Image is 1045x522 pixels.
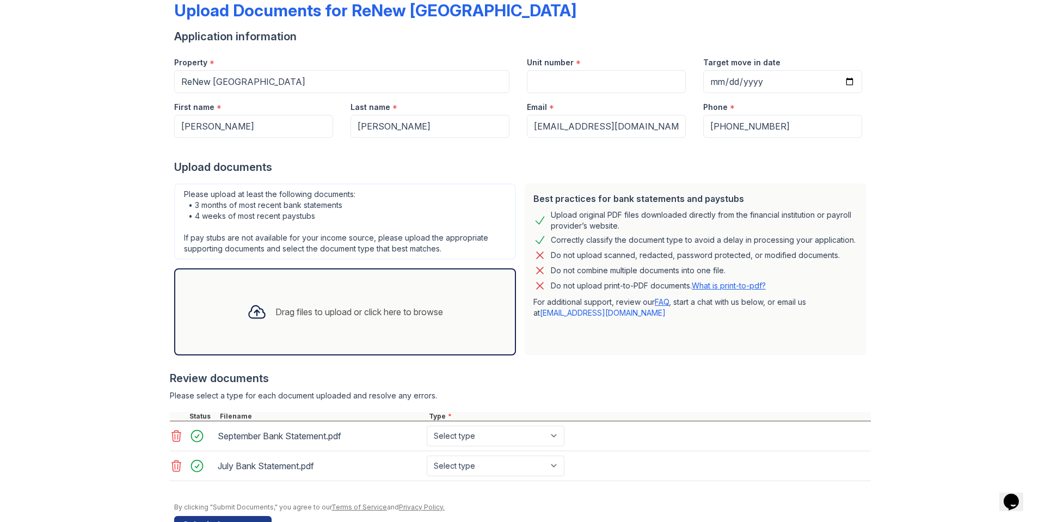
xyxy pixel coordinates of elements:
label: First name [174,102,214,113]
label: Phone [703,102,728,113]
div: September Bank Statement.pdf [218,427,422,445]
p: Do not upload print-to-PDF documents. [551,280,766,291]
label: Unit number [527,57,574,68]
div: Please select a type for each document uploaded and resolve any errors. [170,390,871,401]
p: For additional support, review our , start a chat with us below, or email us at [533,297,858,318]
label: Last name [351,102,390,113]
div: July Bank Statement.pdf [218,457,422,475]
div: Best practices for bank statements and paystubs [533,192,858,205]
label: Property [174,57,207,68]
div: Please upload at least the following documents: • 3 months of most recent bank statements • 4 wee... [174,183,516,260]
div: By clicking "Submit Documents," you agree to our and [174,503,871,512]
div: Status [187,412,218,421]
label: Target move in date [703,57,780,68]
a: Terms of Service [331,503,387,511]
div: Type [427,412,871,421]
div: Correctly classify the document type to avoid a delay in processing your application. [551,234,856,247]
div: Do not upload scanned, redacted, password protected, or modified documents. [551,249,840,262]
div: Do not combine multiple documents into one file. [551,264,726,277]
div: Filename [218,412,427,421]
div: Application information [174,29,871,44]
iframe: chat widget [999,478,1034,511]
a: FAQ [655,297,669,306]
a: What is print-to-pdf? [692,281,766,290]
div: Upload original PDF files downloaded directly from the financial institution or payroll provider’... [551,210,858,231]
div: Review documents [170,371,871,386]
div: Upload Documents for ReNew [GEOGRAPHIC_DATA] [174,1,576,20]
div: Drag files to upload or click here to browse [275,305,443,318]
a: [EMAIL_ADDRESS][DOMAIN_NAME] [540,308,666,317]
label: Email [527,102,547,113]
a: Privacy Policy. [399,503,445,511]
div: Upload documents [174,159,871,175]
